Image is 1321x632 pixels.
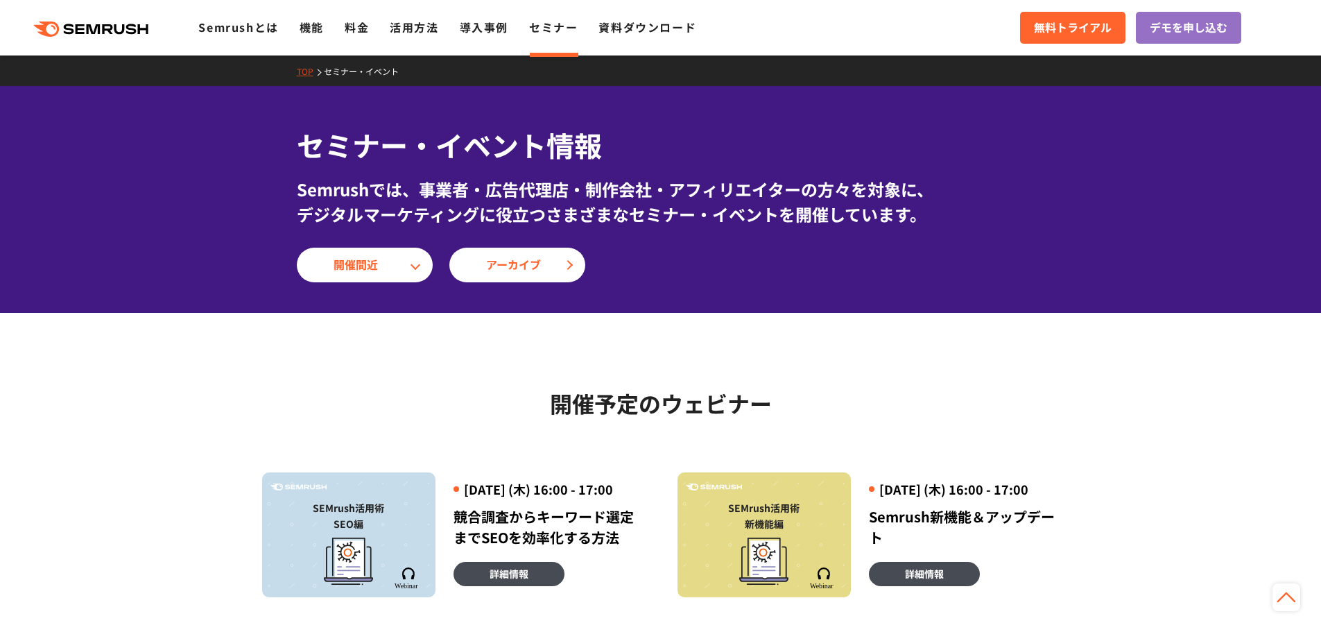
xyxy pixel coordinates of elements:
[454,481,644,498] div: [DATE] (木) 16:00 - 17:00
[486,256,549,274] span: アーカイブ
[684,500,844,532] div: SEMrush活用術 新機能編
[269,500,429,532] div: SEMrush活用術 SEO編
[490,566,528,581] span: 詳細情報
[686,484,742,491] img: Semrush
[345,19,369,35] a: 料金
[1034,19,1112,37] span: 無料トライアル
[270,484,327,491] img: Semrush
[460,19,508,35] a: 導入事例
[454,562,564,586] a: 詳細情報
[300,19,324,35] a: 機能
[297,248,433,282] a: 開催間近
[390,19,438,35] a: 活用方法
[449,248,585,282] a: アーカイブ
[297,65,324,77] a: TOP
[869,481,1060,498] div: [DATE] (木) 16:00 - 17:00
[198,19,278,35] a: Semrushとは
[394,567,422,589] img: Semrush
[1150,19,1227,37] span: デモを申し込む
[529,19,578,35] a: セミナー
[869,506,1060,548] div: Semrush新機能＆アップデート
[324,65,409,77] a: セミナー・イベント
[809,567,838,589] img: Semrush
[454,506,644,548] div: 競合調査からキーワード選定までSEOを効率化する方法
[297,125,1025,166] h1: セミナー・イベント情報
[334,256,396,274] span: 開催間近
[598,19,696,35] a: 資料ダウンロード
[262,386,1060,420] h2: 開催予定のウェビナー
[905,566,944,581] span: 詳細情報
[297,177,1025,227] div: Semrushでは、事業者・広告代理店・制作会社・アフィリエイターの方々を対象に、 デジタルマーケティングに役立つさまざまなセミナー・イベントを開催しています。
[869,562,980,586] a: 詳細情報
[1136,12,1241,44] a: デモを申し込む
[1020,12,1125,44] a: 無料トライアル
